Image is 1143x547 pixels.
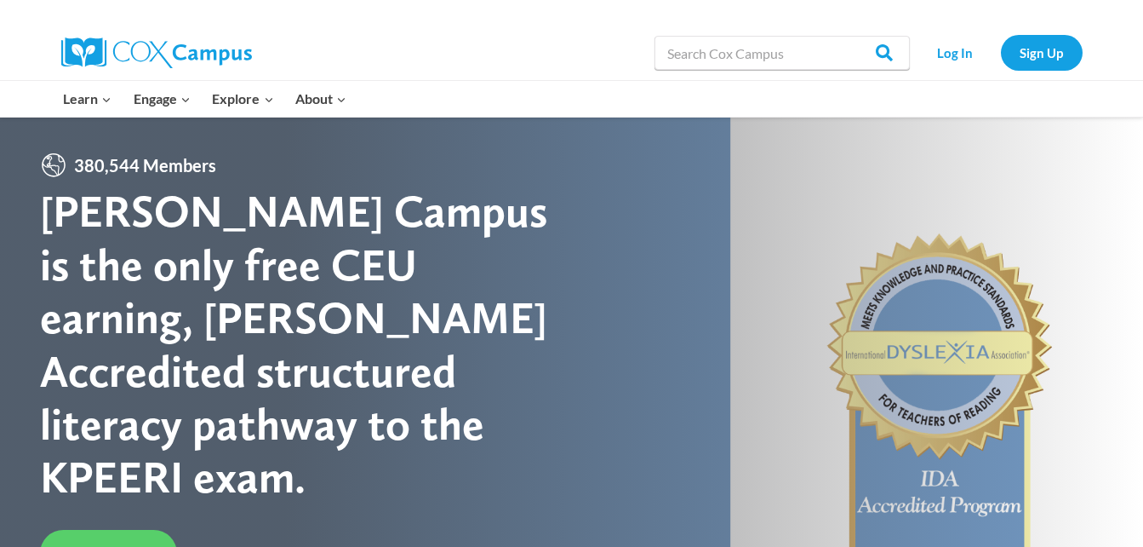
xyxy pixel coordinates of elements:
[1001,35,1083,70] a: Sign Up
[918,35,1083,70] nav: Secondary Navigation
[61,37,252,68] img: Cox Campus
[202,81,285,117] button: Child menu of Explore
[654,36,910,70] input: Search Cox Campus
[123,81,202,117] button: Child menu of Engage
[284,81,357,117] button: Child menu of About
[53,81,123,117] button: Child menu of Learn
[67,152,223,179] span: 380,544 Members
[918,35,992,70] a: Log In
[40,185,572,504] div: [PERSON_NAME] Campus is the only free CEU earning, [PERSON_NAME] Accredited structured literacy p...
[53,81,357,117] nav: Primary Navigation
